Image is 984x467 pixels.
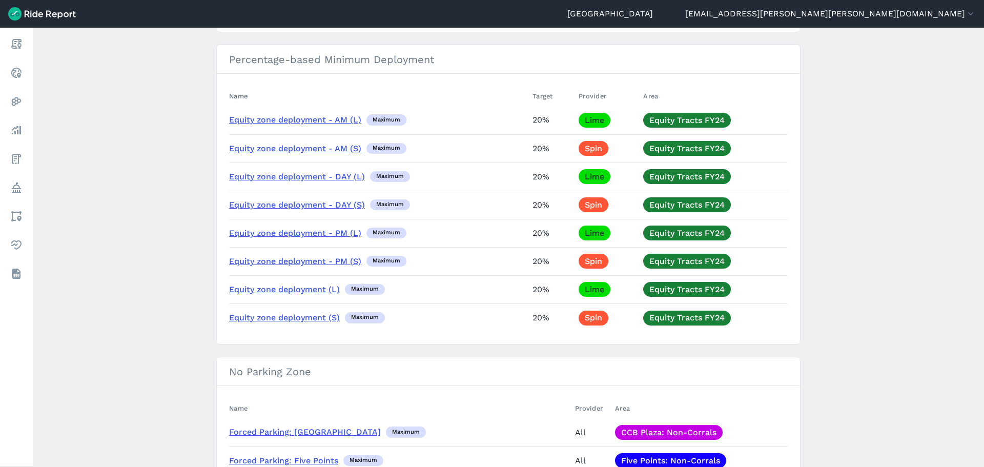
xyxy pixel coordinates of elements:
[7,121,26,139] a: Analyze
[7,92,26,111] a: Heatmaps
[643,141,731,156] a: Equity Tracts FY24
[217,45,800,74] h3: Percentage-based Minimum Deployment
[229,427,381,437] a: Forced Parking: [GEOGRAPHIC_DATA]
[567,8,653,20] a: [GEOGRAPHIC_DATA]
[528,275,575,303] td: 20%
[7,178,26,197] a: Policy
[528,163,575,191] td: 20%
[229,285,340,294] a: Equity zone deployment (L)
[345,312,385,323] div: maximum
[366,256,406,267] div: maximum
[229,144,361,153] a: Equity zone deployment - AM (S)
[579,113,610,128] a: Lime
[366,228,406,239] div: maximum
[229,398,571,418] th: Name
[229,86,528,106] th: Name
[229,115,361,125] a: Equity zone deployment - AM (L)
[643,226,731,240] a: Equity Tracts FY24
[579,311,608,326] a: Spin
[8,7,76,21] img: Ride Report
[229,228,361,238] a: Equity zone deployment - PM (L)
[643,282,731,297] a: Equity Tracts FY24
[386,427,426,438] div: maximum
[579,197,608,212] a: Spin
[579,141,608,156] a: Spin
[571,398,611,418] th: Provider
[7,207,26,226] a: Areas
[575,425,607,440] div: All
[579,254,608,269] a: Spin
[345,284,385,295] div: maximum
[579,169,610,184] a: Lime
[615,425,723,440] a: CCB Plaza: Non-Corrals
[7,64,26,82] a: Realtime
[643,311,731,326] a: Equity Tracts FY24
[370,171,410,182] div: maximum
[579,282,610,297] a: Lime
[370,199,410,211] div: maximum
[7,265,26,283] a: Datasets
[528,219,575,247] td: 20%
[611,398,788,418] th: Area
[366,143,406,154] div: maximum
[685,8,976,20] button: [EMAIL_ADDRESS][PERSON_NAME][PERSON_NAME][DOMAIN_NAME]
[7,236,26,254] a: Health
[343,455,383,466] div: maximum
[229,200,365,210] a: Equity zone deployment - DAY (S)
[528,86,575,106] th: Target
[643,113,731,128] a: Equity Tracts FY24
[229,172,365,181] a: Equity zone deployment - DAY (L)
[7,150,26,168] a: Fees
[528,247,575,275] td: 20%
[7,35,26,53] a: Report
[217,357,800,386] h3: No Parking Zone
[575,86,639,106] th: Provider
[229,313,340,322] a: Equity zone deployment (S)
[528,303,575,332] td: 20%
[229,256,361,266] a: Equity zone deployment - PM (S)
[528,134,575,163] td: 20%
[643,197,731,212] a: Equity Tracts FY24
[643,169,731,184] a: Equity Tracts FY24
[528,106,575,134] td: 20%
[528,191,575,219] td: 20%
[229,456,338,465] a: Forced Parking: Five Points
[366,114,406,126] div: maximum
[579,226,610,240] a: Lime
[639,86,788,106] th: Area
[643,254,731,269] a: Equity Tracts FY24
